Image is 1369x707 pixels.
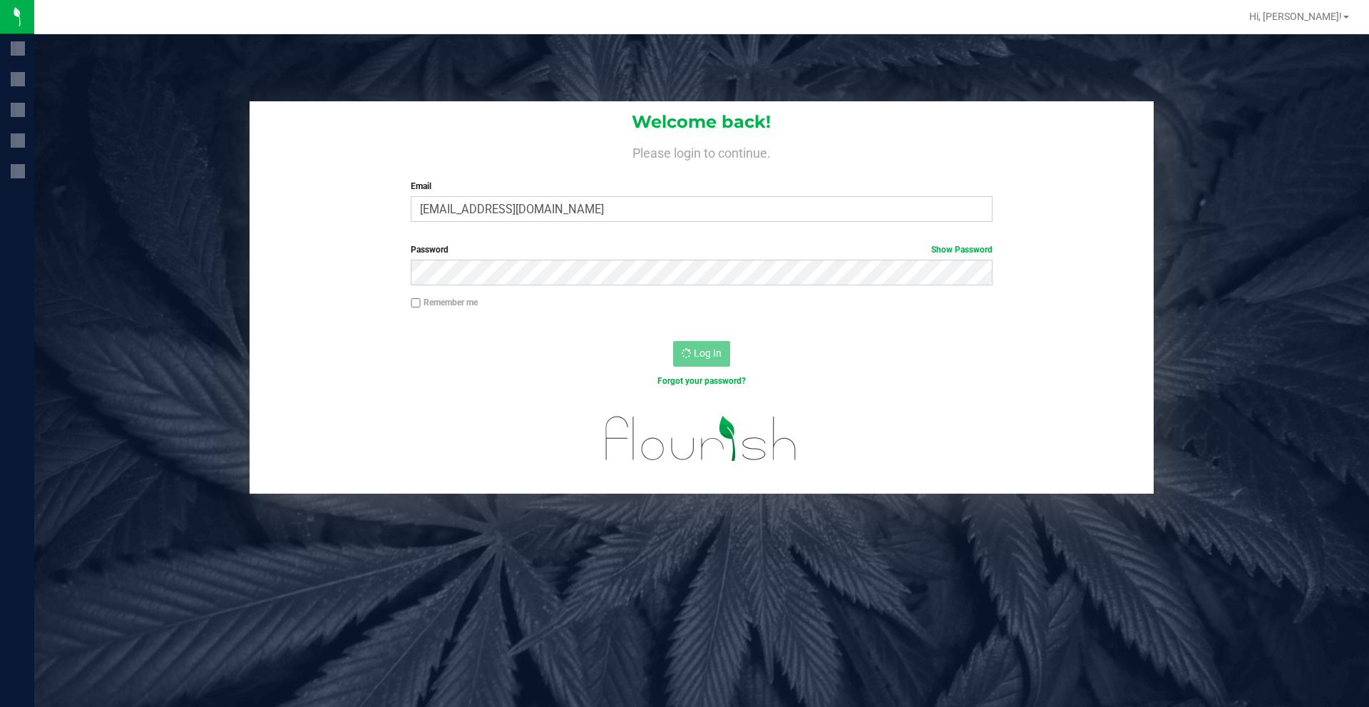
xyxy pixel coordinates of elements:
[1249,11,1342,22] span: Hi, [PERSON_NAME]!
[250,143,1154,160] h4: Please login to continue.
[694,347,722,359] span: Log In
[588,402,814,475] img: flourish_logo.svg
[411,180,992,193] label: Email
[250,113,1154,131] h1: Welcome back!
[673,341,730,367] button: Log In
[411,245,448,255] span: Password
[931,245,993,255] a: Show Password
[411,298,421,308] input: Remember me
[411,296,478,309] label: Remember me
[657,376,746,386] a: Forgot your password?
